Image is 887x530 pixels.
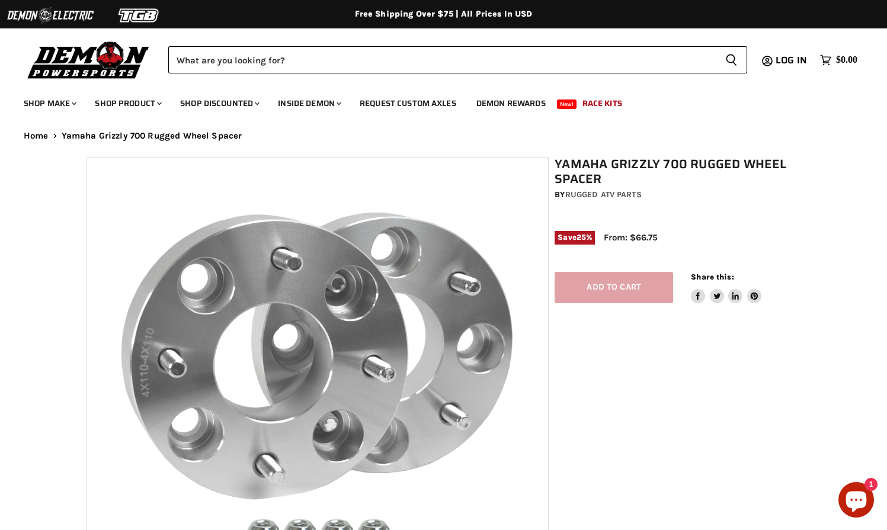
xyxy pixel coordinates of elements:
[269,91,348,115] a: Inside Demon
[814,52,863,69] a: $0.00
[95,4,184,27] img: TGB Logo 2
[604,232,658,243] span: From: $66.75
[776,53,807,68] span: Log in
[62,131,242,141] span: Yamaha Grizzly 700 Rugged Wheel Spacer
[555,188,806,201] div: by
[168,46,716,73] input: Search
[24,131,49,141] a: Home
[171,91,267,115] a: Shop Discounted
[24,38,153,81] img: Demon Powersports
[716,46,747,73] button: Search
[691,272,734,281] span: Share this:
[15,91,84,115] a: Shop Make
[168,46,747,73] form: Product
[557,99,577,109] span: New!
[351,91,465,115] a: Request Custom Axles
[467,91,555,115] a: Demon Rewards
[577,233,586,242] span: 25
[565,189,642,200] a: Rugged ATV Parts
[691,272,761,303] aside: Share this:
[574,91,631,115] a: Race Kits
[836,54,857,66] span: $0.00
[6,4,95,27] img: Demon Electric Logo 2
[15,86,854,115] ul: Main menu
[555,231,595,244] span: Save %
[86,91,169,115] a: Shop Product
[770,55,814,66] a: Log in
[555,157,806,187] h1: Yamaha Grizzly 700 Rugged Wheel Spacer
[835,482,878,521] inbox-online-store-chat: Shopify online store chat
